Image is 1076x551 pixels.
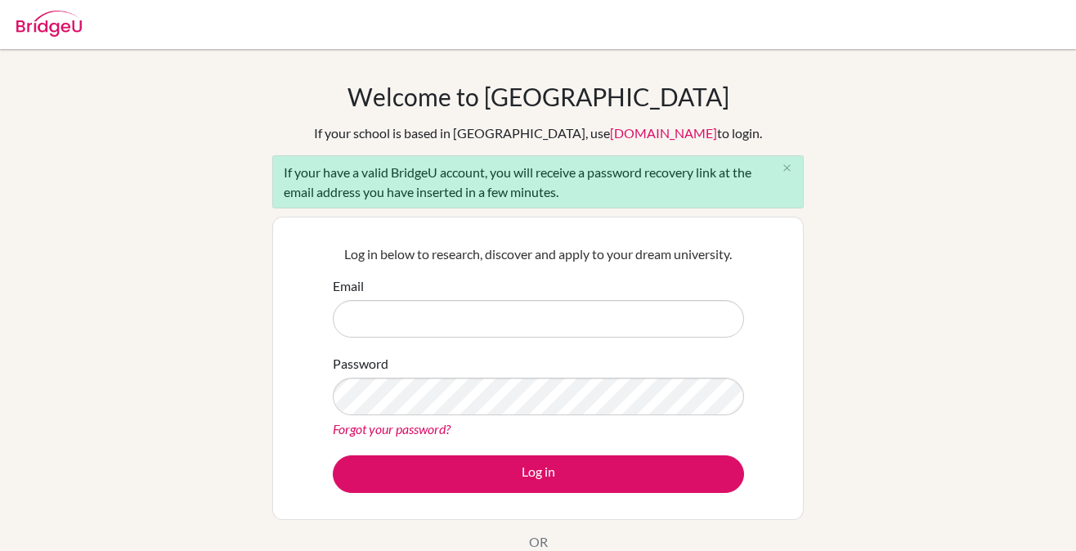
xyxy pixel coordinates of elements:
[333,276,364,296] label: Email
[347,82,729,111] h1: Welcome to [GEOGRAPHIC_DATA]
[333,244,744,264] p: Log in below to research, discover and apply to your dream university.
[333,421,451,437] a: Forgot your password?
[314,123,762,143] div: If your school is based in [GEOGRAPHIC_DATA], use to login.
[610,125,717,141] a: [DOMAIN_NAME]
[16,11,82,37] img: Bridge-U
[781,162,793,174] i: close
[333,455,744,493] button: Log in
[272,155,804,208] div: If your have a valid BridgeU account, you will receive a password recovery link at the email addr...
[770,156,803,181] button: Close
[333,354,388,374] label: Password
